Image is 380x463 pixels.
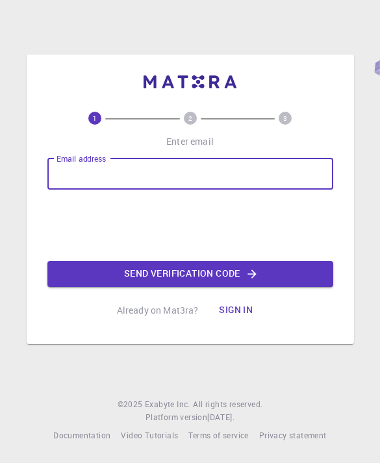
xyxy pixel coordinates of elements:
[259,429,327,442] a: Privacy statement
[259,430,327,440] span: Privacy statement
[209,297,263,323] button: Sign in
[92,200,289,251] iframe: reCAPTCHA
[145,398,190,411] a: Exabyte Inc.
[53,429,110,442] a: Documentation
[188,114,192,123] text: 2
[166,135,214,148] p: Enter email
[57,153,106,164] label: Email address
[188,430,248,440] span: Terms of service
[193,398,262,411] span: All rights reserved.
[117,304,199,317] p: Already on Mat3ra?
[53,430,110,440] span: Documentation
[207,411,234,424] a: [DATE].
[146,411,207,424] span: Platform version
[145,399,190,409] span: Exabyte Inc.
[283,114,287,123] text: 3
[121,430,178,440] span: Video Tutorials
[93,114,97,123] text: 1
[207,412,234,422] span: [DATE] .
[118,398,145,411] span: © 2025
[47,261,333,287] button: Send verification code
[188,429,248,442] a: Terms of service
[121,429,178,442] a: Video Tutorials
